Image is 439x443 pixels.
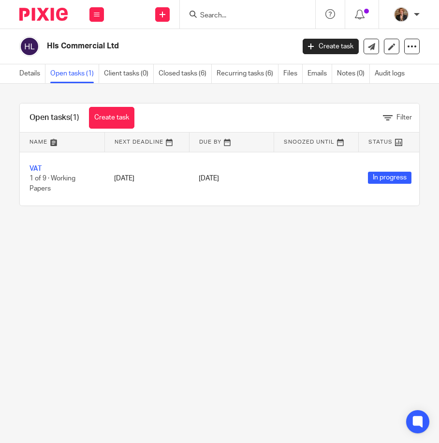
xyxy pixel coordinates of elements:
[19,64,45,83] a: Details
[283,64,303,83] a: Files
[199,12,286,20] input: Search
[89,107,134,129] a: Create task
[29,113,79,123] h1: Open tasks
[70,114,79,121] span: (1)
[217,64,278,83] a: Recurring tasks (6)
[394,7,409,22] img: WhatsApp%20Image%202025-04-23%20at%2010.20.30_16e186ec.jpg
[303,39,359,54] a: Create task
[337,64,370,83] a: Notes (0)
[19,36,40,57] img: svg%3E
[159,64,212,83] a: Closed tasks (6)
[307,64,332,83] a: Emails
[368,172,411,184] span: In progress
[50,64,99,83] a: Open tasks (1)
[19,8,68,21] img: Pixie
[396,114,412,121] span: Filter
[104,64,154,83] a: Client tasks (0)
[47,41,240,51] h2: Hls Commercial Ltd
[199,175,219,182] span: [DATE]
[29,175,75,192] span: 1 of 9 · Working Papers
[375,64,410,83] a: Audit logs
[284,139,335,145] span: Snoozed Until
[29,165,42,172] a: VAT
[368,139,393,145] span: Status
[104,152,189,206] td: [DATE]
